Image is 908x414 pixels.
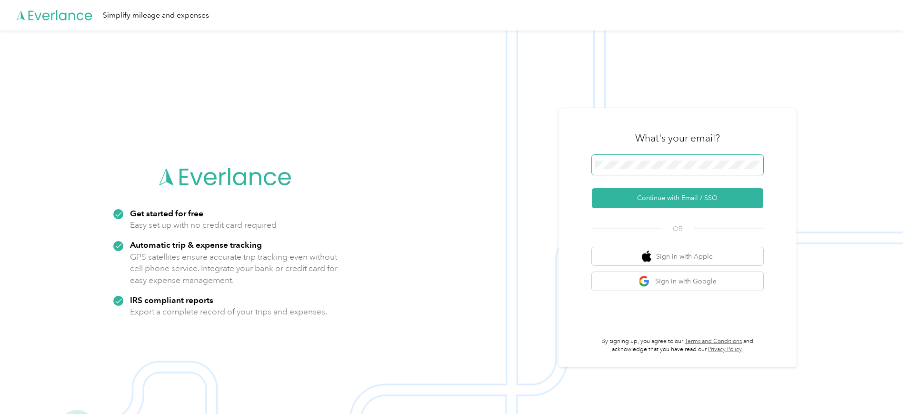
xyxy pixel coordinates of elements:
[661,224,694,234] span: OR
[592,272,763,291] button: google logoSign in with Google
[592,337,763,354] p: By signing up, you agree to our and acknowledge that you have read our .
[130,295,213,305] strong: IRS compliant reports
[592,247,763,266] button: apple logoSign in with Apple
[130,208,203,218] strong: Get started for free
[103,10,209,21] div: Simplify mileage and expenses
[685,338,742,345] a: Terms and Conditions
[130,240,262,250] strong: Automatic trip & expense tracking
[130,219,277,231] p: Easy set up with no credit card required
[642,251,651,263] img: apple logo
[130,251,338,286] p: GPS satellites ensure accurate trip tracking even without cell phone service. Integrate your bank...
[639,275,650,287] img: google logo
[635,131,720,145] h3: What's your email?
[130,306,327,318] p: Export a complete record of your trips and expenses.
[592,188,763,208] button: Continue with Email / SSO
[708,346,742,353] a: Privacy Policy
